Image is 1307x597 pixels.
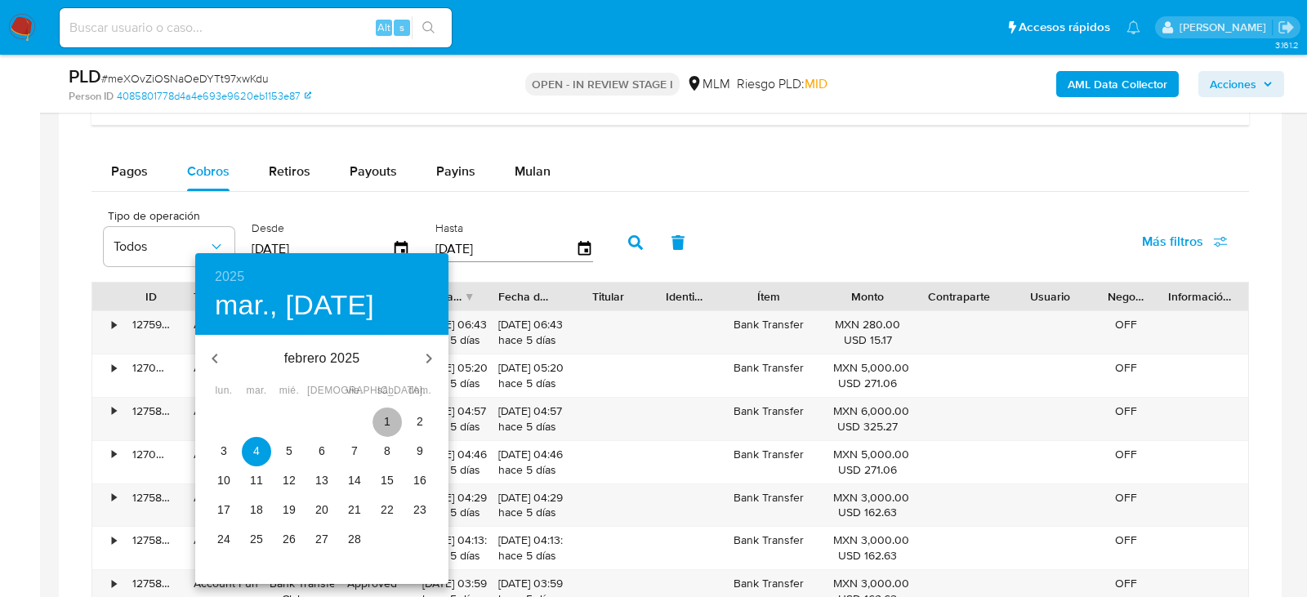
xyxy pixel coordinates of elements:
p: 10 [217,472,230,488]
p: 7 [351,443,358,459]
p: 16 [413,472,426,488]
button: 12 [274,466,304,496]
p: 26 [283,531,296,547]
button: 21 [340,496,369,525]
button: 24 [209,525,239,555]
button: 20 [307,496,337,525]
p: 13 [315,472,328,488]
p: 14 [348,472,361,488]
p: 28 [348,531,361,547]
p: 12 [283,472,296,488]
span: [DEMOGRAPHIC_DATA]. [307,383,337,399]
p: 5 [286,443,292,459]
p: 18 [250,501,263,518]
button: 11 [242,466,271,496]
span: lun. [209,383,239,399]
p: 25 [250,531,263,547]
button: 7 [340,437,369,466]
span: dom. [405,383,435,399]
p: febrero 2025 [234,349,409,368]
p: 17 [217,501,230,518]
p: 1 [384,413,390,430]
button: 4 [242,437,271,466]
button: 9 [405,437,435,466]
span: vie. [340,383,369,399]
button: mar., [DATE] [215,288,374,323]
button: 10 [209,466,239,496]
p: 2 [417,413,423,430]
button: 17 [209,496,239,525]
p: 11 [250,472,263,488]
button: 27 [307,525,337,555]
button: 13 [307,466,337,496]
button: 19 [274,496,304,525]
p: 21 [348,501,361,518]
span: sáb. [372,383,402,399]
button: 14 [340,466,369,496]
p: 9 [417,443,423,459]
p: 23 [413,501,426,518]
button: 1 [372,408,402,437]
button: 16 [405,466,435,496]
button: 28 [340,525,369,555]
p: 20 [315,501,328,518]
p: 6 [319,443,325,459]
p: 15 [381,472,394,488]
button: 25 [242,525,271,555]
button: 2025 [215,265,244,288]
p: 22 [381,501,394,518]
p: 19 [283,501,296,518]
button: 2 [405,408,435,437]
button: 22 [372,496,402,525]
button: 8 [372,437,402,466]
button: 6 [307,437,337,466]
button: 5 [274,437,304,466]
button: 3 [209,437,239,466]
p: 24 [217,531,230,547]
button: 23 [405,496,435,525]
p: 8 [384,443,390,459]
p: 4 [253,443,260,459]
span: mié. [274,383,304,399]
button: 15 [372,466,402,496]
p: 27 [315,531,328,547]
button: 18 [242,496,271,525]
p: 3 [221,443,227,459]
button: 26 [274,525,304,555]
span: mar. [242,383,271,399]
